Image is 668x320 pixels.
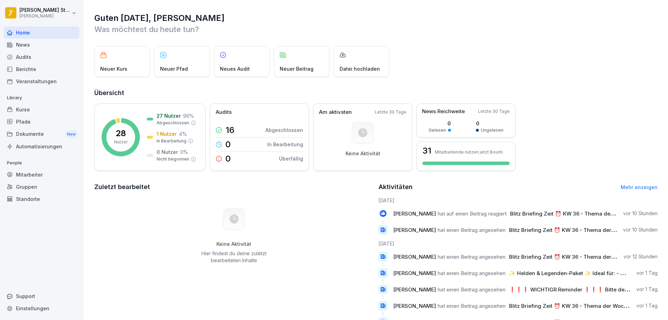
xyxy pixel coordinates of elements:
[435,149,503,155] p: Mitarbeitende nutzen jetzt Bounti
[183,112,194,119] p: 96 %
[438,253,506,260] span: hat einen Beitrag angesehen
[422,108,465,116] p: News Reichweite
[180,148,188,156] p: 0 %
[3,290,79,302] div: Support
[345,150,380,157] p: Keine Aktivität
[393,253,436,260] span: [PERSON_NAME]
[3,26,79,39] a: Home
[157,138,186,144] p: In Bearbeitung
[19,7,70,13] p: [PERSON_NAME] Stambolov
[225,140,231,149] p: 0
[438,227,506,233] span: hat einen Beitrag angesehen
[429,127,446,133] p: Gelesen
[3,181,79,193] a: Gruppen
[636,270,658,276] p: vor 1 Tag
[94,13,658,24] h1: Guten [DATE], [PERSON_NAME]
[157,156,189,162] p: Nicht begonnen
[116,129,126,138] p: 28
[3,169,79,181] a: Mitarbeiter
[481,127,503,133] p: Ungelesen
[199,250,269,264] p: Hier findest du deine zuletzt bearbeiteten Inhalte
[225,155,231,163] p: 0
[422,147,431,155] h3: 31
[94,88,658,98] h2: Übersicht
[393,286,436,293] span: [PERSON_NAME]
[438,303,506,309] span: hat einen Beitrag angesehen
[3,302,79,314] a: Einstellungen
[3,128,79,141] a: DokumenteNew
[623,226,658,233] p: vor 10 Stunden
[3,75,79,87] a: Veranstaltungen
[179,130,187,138] p: 4 %
[3,128,79,141] div: Dokumente
[438,210,507,217] span: hat auf einen Beitrag reagiert
[279,155,303,162] p: Überfällig
[157,112,181,119] p: 27 Nutzer
[100,65,127,72] p: Neuer Kurs
[621,184,658,190] a: Mehr anzeigen
[3,116,79,128] a: Pfade
[393,210,436,217] span: [PERSON_NAME]
[216,108,232,116] p: Audits
[393,303,436,309] span: [PERSON_NAME]
[3,103,79,116] a: Kurse
[267,141,303,148] p: In Bearbeitung
[379,197,658,204] h6: [DATE]
[375,109,406,115] p: Letzte 30 Tage
[319,108,352,116] p: Am aktivsten
[114,139,128,145] p: Nutzer
[265,126,303,134] p: Abgeschlossen
[379,240,658,247] h6: [DATE]
[636,286,658,293] p: vor 1 Tag
[3,193,79,205] a: Standorte
[379,182,413,192] h2: Aktivitäten
[438,270,506,276] span: hat einen Beitrag angesehen
[393,227,436,233] span: [PERSON_NAME]
[157,148,178,156] p: 0 Nutzer
[636,302,658,309] p: vor 1 Tag
[3,63,79,75] a: Berichte
[280,65,313,72] p: Neuer Beitrag
[438,286,506,293] span: hat einen Beitrag angesehen
[429,120,451,127] p: 0
[340,65,380,72] p: Datei hochladen
[157,130,177,138] p: 1 Nutzer
[199,241,269,247] h5: Keine Aktivität
[623,210,658,217] p: vor 10 Stunden
[157,120,189,126] p: Abgeschlossen
[19,14,70,18] p: [PERSON_NAME]
[3,92,79,103] p: Library
[3,157,79,169] p: People
[476,120,503,127] p: 0
[225,126,234,134] p: 16
[478,108,510,115] p: Letzte 30 Tage
[3,39,79,51] a: News
[623,253,658,260] p: vor 12 Stunden
[65,130,77,138] div: New
[94,24,658,35] p: Was möchtest du heute tun?
[3,51,79,63] a: Audits
[393,270,436,276] span: [PERSON_NAME]
[3,140,79,153] a: Automatisierungen
[94,182,374,192] h2: Zuletzt bearbeitet
[160,65,188,72] p: Neuer Pfad
[220,65,250,72] p: Neues Audit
